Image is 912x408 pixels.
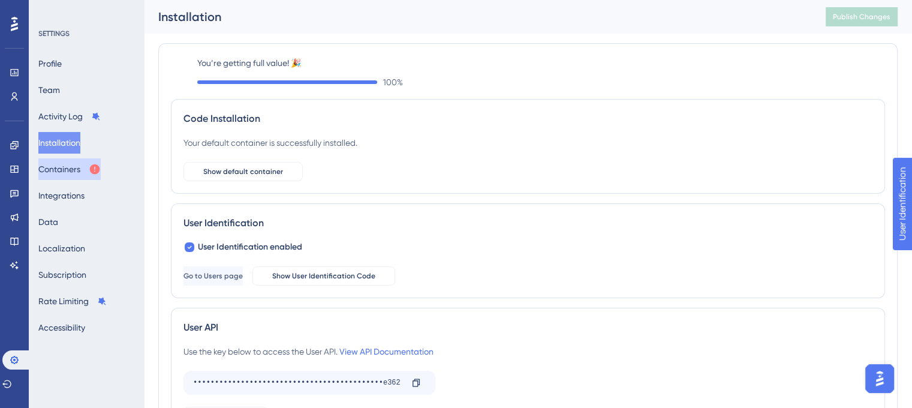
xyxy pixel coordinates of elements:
[38,317,85,338] button: Accessibility
[38,132,80,154] button: Installation
[183,112,872,126] div: Code Installation
[38,264,86,286] button: Subscription
[38,158,101,180] button: Containers
[10,3,83,17] span: User Identification
[203,167,283,176] span: Show default container
[38,211,58,233] button: Data
[38,185,85,206] button: Integrations
[198,240,302,254] span: User Identification enabled
[272,271,375,281] span: Show User Identification Code
[862,361,898,397] iframe: UserGuiding AI Assistant Launcher
[183,216,872,230] div: User Identification
[183,320,872,335] div: User API
[183,344,434,359] div: Use the key below to access the User API.
[197,56,885,70] label: You’re getting full value! 🎉
[38,53,62,74] button: Profile
[193,373,402,392] div: ••••••••••••••••••••••••••••••••••••••••••••e362
[158,8,796,25] div: Installation
[383,75,403,89] span: 100 %
[38,106,101,127] button: Activity Log
[183,271,243,281] span: Go to Users page
[826,7,898,26] button: Publish Changes
[38,290,107,312] button: Rate Limiting
[183,266,243,286] button: Go to Users page
[833,12,890,22] span: Publish Changes
[183,162,303,181] button: Show default container
[252,266,395,286] button: Show User Identification Code
[38,79,60,101] button: Team
[339,347,434,356] a: View API Documentation
[38,238,85,259] button: Localization
[38,29,136,38] div: SETTINGS
[183,136,357,150] div: Your default container is successfully installed.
